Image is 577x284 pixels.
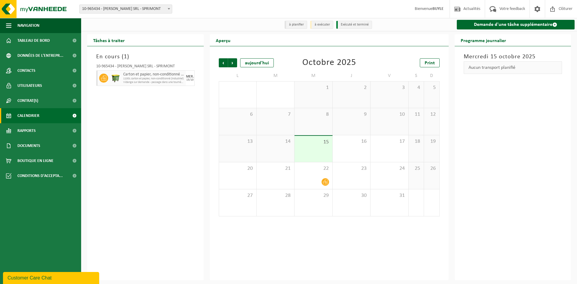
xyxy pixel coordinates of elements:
div: 15/10 [186,78,194,81]
td: J [333,70,371,81]
span: 1 [298,84,329,91]
span: Print [425,61,435,66]
td: M [295,70,332,81]
span: Utilisateurs [17,78,42,93]
span: 9 [336,111,367,118]
span: 1 [124,54,127,60]
span: 13 [222,138,253,145]
span: 18 [412,138,421,145]
span: 20 [222,165,253,172]
span: 27 [222,192,253,199]
span: 6 [222,111,253,118]
span: 29 [298,192,329,199]
td: D [424,70,439,81]
div: 10-965434 - [PERSON_NAME] SRL - SPRIMONT [96,64,195,70]
span: Vidange sur demande - passage dans une tournée fixe [123,81,184,84]
div: MER. [186,75,194,78]
li: à exécuter [310,21,333,29]
span: 25 [412,165,421,172]
span: 3 [374,84,405,91]
span: Calendrier [17,108,39,123]
h3: En cours ( ) [96,52,195,61]
span: 12 [427,111,436,118]
div: aujourd'hui [240,58,274,67]
span: 22 [298,165,329,172]
span: Carton et papier, non-conditionné (industriel) [123,72,184,77]
span: Suivant [228,58,237,67]
span: 19 [427,138,436,145]
span: Rapports [17,123,36,138]
img: WB-1100-HPE-GN-50 [111,74,120,83]
h2: Programme journalier [455,34,512,46]
td: S [409,70,424,81]
td: V [371,70,408,81]
span: Précédent [219,58,228,67]
div: Aucun transport planifié [464,61,562,74]
span: 2 [336,84,367,91]
span: 21 [260,165,291,172]
span: 8 [298,111,329,118]
span: 17 [374,138,405,145]
span: Documents [17,138,40,153]
span: Conditions d'accepta... [17,168,63,183]
span: 16 [336,138,367,145]
td: M [257,70,295,81]
span: 7 [260,111,291,118]
span: Contacts [17,63,35,78]
span: Données de l'entrepr... [17,48,63,63]
span: 11 [412,111,421,118]
span: 10-965434 - BUYLE CHRISTIAN SRL - SPRIMONT [80,5,172,13]
iframe: chat widget [3,271,100,284]
span: 4 [412,84,421,91]
span: 5 [427,84,436,91]
a: Print [420,58,440,67]
li: Exécuté et terminé [336,21,372,29]
a: Demande d'une tâche supplémentaire [457,20,575,29]
span: Navigation [17,18,39,33]
h3: Mercredi 15 octobre 2025 [464,52,562,61]
span: Boutique en ligne [17,153,53,168]
span: 10 [374,111,405,118]
span: Tableau de bord [17,33,50,48]
h2: Tâches à traiter [87,34,131,46]
li: à planifier [285,21,307,29]
span: 1100L carton et papier, non-conditionné (industriel) [123,77,184,81]
span: 14 [260,138,291,145]
span: 31 [374,192,405,199]
td: L [219,70,257,81]
span: 30 [336,192,367,199]
span: 28 [260,192,291,199]
h2: Aperçu [210,34,237,46]
span: 23 [336,165,367,172]
span: 24 [374,165,405,172]
span: 15 [298,139,329,145]
span: 10-965434 - BUYLE CHRISTIAN SRL - SPRIMONT [79,5,172,14]
span: 26 [427,165,436,172]
strong: BUYLE [432,7,444,11]
div: Octobre 2025 [302,58,356,67]
span: Contrat(s) [17,93,38,108]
